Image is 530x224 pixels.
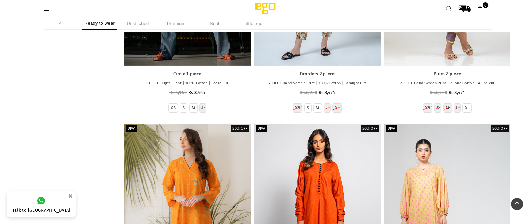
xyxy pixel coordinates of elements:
[437,105,439,111] label: S
[82,17,117,30] li: Ready to wear
[425,105,430,111] label: XS
[456,105,458,111] label: L
[361,125,379,132] label: 50% off
[491,125,509,132] label: 50% off
[256,125,267,132] label: Diva
[192,105,195,111] label: M
[430,90,447,95] span: Rs.6,950
[121,17,155,30] li: Unstitched
[307,105,309,111] label: S
[387,80,507,86] p: 2 PIECE Hand Screen Print | 2 Tone Cotton | A line cut
[128,80,247,86] p: 1 PIECE Digital Print | 100% Cotton | Loose Cut
[258,71,377,77] a: Droplets 2 piece
[300,90,317,95] span: Rs.6,950
[465,105,470,111] label: XL
[44,17,79,30] li: All
[474,2,486,15] a: 0
[41,6,53,11] a: Menu
[231,125,249,132] label: 50% off
[236,2,295,16] img: Ego
[295,105,300,111] label: XS
[126,125,137,132] label: Diva
[128,71,247,77] a: Circle 1 piece
[387,71,507,77] a: Plum 2 piece
[188,90,205,95] span: Rs.3,465
[335,105,340,111] label: XL
[7,191,76,217] a: Talk to [GEOGRAPHIC_DATA]
[169,90,187,95] span: Rs.4,950
[258,80,377,86] p: 2 PIECE Hand Screen Print | 100% Cotton | Straight Cut
[448,90,465,95] span: Rs.3,474
[236,17,270,30] li: Little ego
[443,2,455,15] a: Search
[386,125,397,132] label: Diva
[446,105,449,111] label: M
[326,105,328,111] label: L
[483,2,488,8] span: 0
[66,190,75,202] button: ×
[318,90,335,95] span: Rs.3,474
[171,105,176,111] label: XS
[316,105,319,111] label: M
[182,105,185,111] label: S
[159,17,194,30] li: Premium
[202,105,204,111] label: L
[197,17,232,30] li: Soul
